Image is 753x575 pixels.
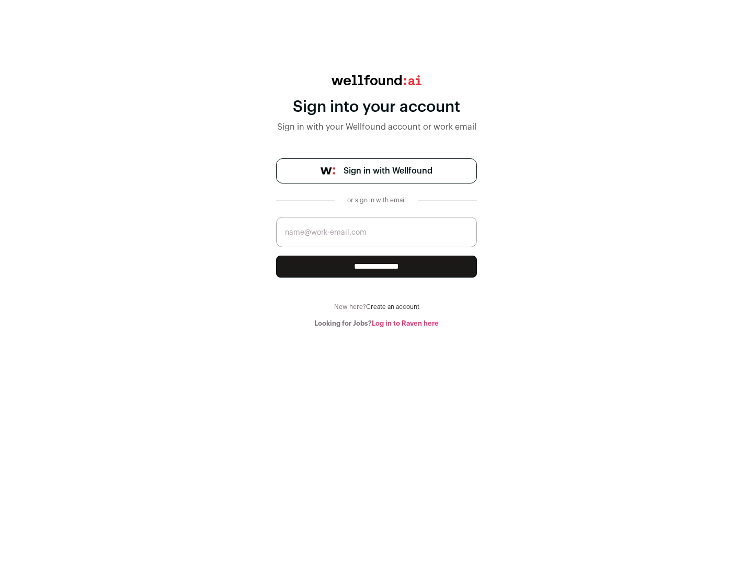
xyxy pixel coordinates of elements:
[276,217,477,247] input: name@work-email.com
[344,165,432,177] span: Sign in with Wellfound
[343,196,410,204] div: or sign in with email
[321,167,335,175] img: wellfound-symbol-flush-black-fb3c872781a75f747ccb3a119075da62bfe97bd399995f84a933054e44a575c4.png
[276,121,477,133] div: Sign in with your Wellfound account or work email
[276,158,477,183] a: Sign in with Wellfound
[276,303,477,311] div: New here?
[276,98,477,117] div: Sign into your account
[332,75,421,85] img: wellfound:ai
[276,319,477,328] div: Looking for Jobs?
[372,320,439,327] a: Log in to Raven here
[366,304,419,310] a: Create an account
